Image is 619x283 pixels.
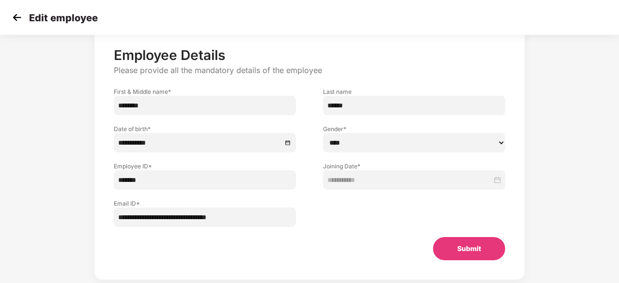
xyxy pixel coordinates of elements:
img: svg+xml;base64,PHN2ZyB4bWxucz0iaHR0cDovL3d3dy53My5vcmcvMjAwMC9zdmciIHdpZHRoPSIzMCIgaGVpZ2h0PSIzMC... [10,10,24,25]
label: Gender [323,125,505,133]
p: Employee Details [114,47,505,63]
label: Email ID [114,199,296,208]
label: Date of birth [114,125,296,133]
button: Submit [433,237,505,260]
label: Joining Date [323,162,505,170]
label: First & Middle name [114,88,296,96]
p: Please provide all the mandatory details of the employee [114,65,505,75]
p: Edit employee [29,12,98,24]
label: Last name [323,88,505,96]
label: Employee ID [114,162,296,170]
